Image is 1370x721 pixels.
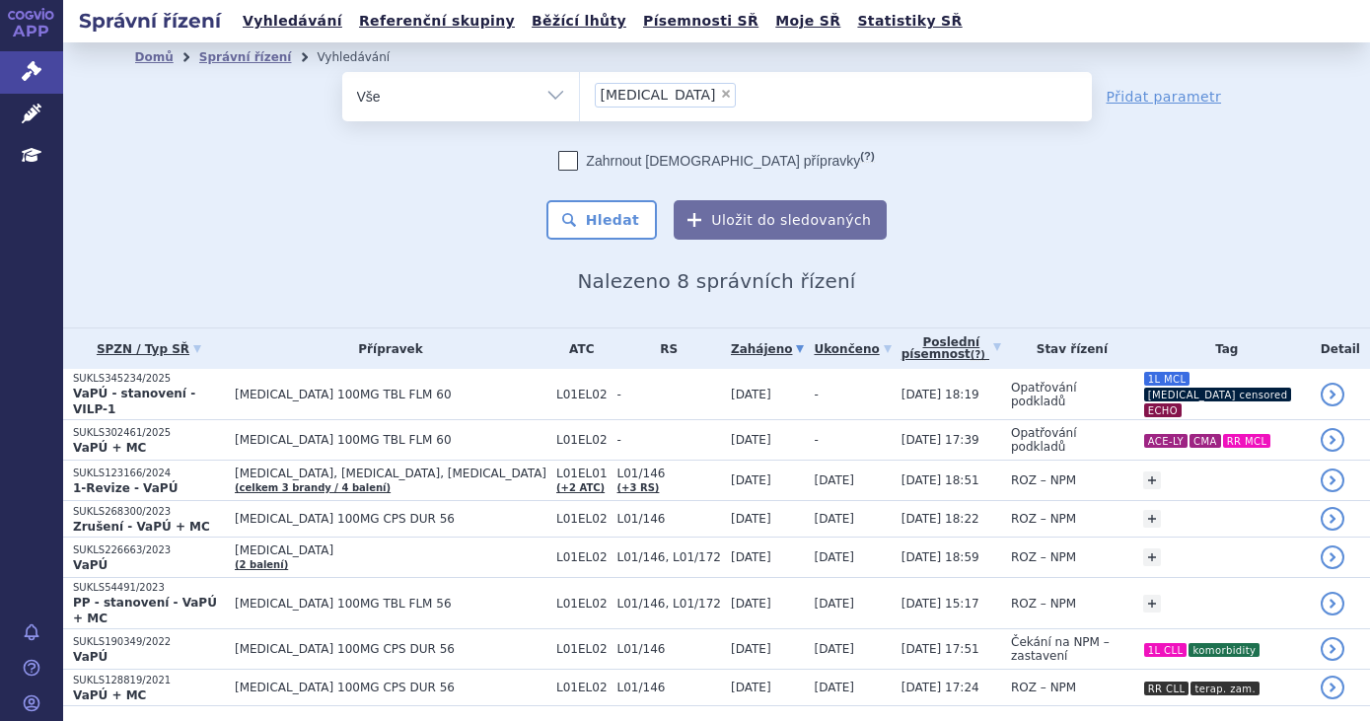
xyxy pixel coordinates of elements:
span: [DATE] [731,512,771,526]
span: [MEDICAL_DATA] 100MG CPS DUR 56 [235,681,546,694]
a: detail [1321,469,1344,492]
abbr: (?) [971,349,985,361]
a: Statistiky SŘ [851,8,968,35]
a: detail [1321,383,1344,406]
input: [MEDICAL_DATA] [742,82,753,107]
p: SUKLS123166/2024 [73,467,225,480]
a: + [1143,510,1161,528]
a: Písemnosti SŘ [637,8,764,35]
button: Hledat [546,200,658,240]
span: L01EL02 [556,597,608,611]
a: Přidat parametr [1107,87,1222,107]
span: [DATE] [814,550,854,564]
span: L01EL02 [556,550,608,564]
a: + [1143,595,1161,613]
span: Opatřování podkladů [1011,426,1077,454]
p: SUKLS268300/2023 [73,505,225,519]
th: Tag [1133,328,1311,369]
p: SUKLS345234/2025 [73,372,225,386]
span: [DATE] 18:19 [901,388,979,401]
span: [MEDICAL_DATA] 100MG CPS DUR 56 [235,512,546,526]
i: terap. zam. [1190,682,1260,695]
span: [MEDICAL_DATA] [601,88,716,102]
span: L01/146 [617,681,721,694]
a: detail [1321,637,1344,661]
span: ROZ – NPM [1011,550,1076,564]
span: L01EL01 [556,467,608,480]
button: Uložit do sledovaných [674,200,887,240]
a: detail [1321,428,1344,452]
a: Správní řízení [199,50,292,64]
span: [DATE] 18:51 [901,473,979,487]
th: Přípravek [225,328,546,369]
span: [DATE] 17:24 [901,681,979,694]
strong: VaPÚ + MC [73,688,146,702]
strong: VaPÚ + MC [73,441,146,455]
a: Zahájeno [731,335,804,363]
a: Běžící lhůty [526,8,632,35]
label: Zahrnout [DEMOGRAPHIC_DATA] přípravky [558,151,874,171]
a: Domů [135,50,174,64]
span: [DATE] [731,388,771,401]
i: RR MCL [1223,434,1271,448]
a: detail [1321,507,1344,531]
a: (+3 RS) [617,482,660,493]
span: L01/146 [617,467,721,480]
span: [DATE] 17:39 [901,433,979,447]
span: L01EL02 [556,433,608,447]
p: SUKLS302461/2025 [73,426,225,440]
span: L01EL02 [556,388,608,401]
span: Čekání na NPM – zastavení [1011,635,1110,663]
a: + [1143,548,1161,566]
i: ACE-LY [1144,434,1188,448]
abbr: (?) [860,150,874,163]
span: L01/146 [617,512,721,526]
span: [DATE] [731,681,771,694]
a: Vyhledávání [237,8,348,35]
span: [MEDICAL_DATA] [235,543,546,557]
span: [DATE] 17:51 [901,642,979,656]
span: [DATE] [731,433,771,447]
span: [DATE] [814,642,854,656]
span: L01EL02 [556,642,608,656]
span: L01/146 [617,642,721,656]
a: Referenční skupiny [353,8,521,35]
a: (+2 ATC) [556,482,605,493]
span: L01/146, L01/172 [617,597,721,611]
span: [DATE] [731,597,771,611]
strong: Zrušení - VaPÚ + MC [73,520,210,534]
a: + [1143,471,1161,489]
span: [DATE] [731,473,771,487]
i: [MEDICAL_DATA] censored [1144,388,1292,401]
span: Nalezeno 8 správních řízení [577,269,855,293]
th: ATC [546,328,608,369]
span: [DATE] [814,512,854,526]
li: Vyhledávání [317,42,415,72]
span: Opatřování podkladů [1011,381,1077,408]
th: Detail [1311,328,1370,369]
i: 1L MCL [1144,372,1190,386]
th: RS [608,328,721,369]
span: - [814,388,818,401]
span: [DATE] [814,473,854,487]
span: [DATE] 15:17 [901,597,979,611]
p: SUKLS226663/2023 [73,543,225,557]
span: ROZ – NPM [1011,597,1076,611]
span: ROZ – NPM [1011,512,1076,526]
span: [DATE] 18:22 [901,512,979,526]
span: [MEDICAL_DATA], [MEDICAL_DATA], [MEDICAL_DATA] [235,467,546,480]
span: [MEDICAL_DATA] 100MG CPS DUR 56 [235,642,546,656]
a: Poslednípísemnost(?) [901,328,1001,369]
strong: VaPÚ [73,650,108,664]
span: [DATE] [814,681,854,694]
a: (2 balení) [235,559,288,570]
span: ROZ – NPM [1011,473,1076,487]
span: - [617,433,721,447]
a: detail [1321,676,1344,699]
span: L01EL02 [556,681,608,694]
span: L01/146, L01/172 [617,550,721,564]
span: L01EL02 [556,512,608,526]
span: [DATE] [814,597,854,611]
span: - [814,433,818,447]
span: [MEDICAL_DATA] 100MG TBL FLM 56 [235,597,546,611]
